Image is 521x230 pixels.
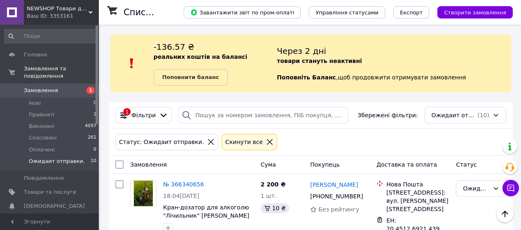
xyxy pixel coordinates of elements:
[27,12,99,20] div: Ваш ID: 3353161
[24,188,76,196] span: Товари та послуги
[93,100,96,107] span: 0
[357,111,418,119] span: Збережені фільтри:
[29,146,55,153] span: Оплачені
[463,184,489,193] div: Ожидаит отправки.
[277,46,326,56] span: Через 2 дні
[502,180,519,196] button: Чат з покупцем
[315,9,378,16] span: Управління статусами
[261,203,289,213] div: 10 ₴
[429,9,513,15] a: Створити замовлення
[29,158,85,165] span: Ожидаит отправки.
[24,202,85,210] span: [DEMOGRAPHIC_DATA]
[29,134,57,142] span: Скасовані
[134,181,153,206] img: Фото товару
[477,112,489,118] span: (10)
[29,111,54,118] span: Прийняті
[393,6,430,19] button: Експорт
[386,188,449,213] div: [STREET_ADDRESS]: вул. [PERSON_NAME][STREET_ADDRESS]
[184,6,301,19] button: Завантажити звіт по пром-оплаті
[124,7,207,17] h1: Список замовлень
[309,6,385,19] button: Управління статусами
[162,74,219,80] b: Поповнити баланс
[277,58,362,64] b: товари стануть неактивні
[117,137,206,146] div: Статус: Ожидаит отправки.
[24,65,99,80] span: Замовлення та повідомлення
[93,111,96,118] span: 1
[277,41,511,86] div: , щоб продовжити отримувати замовлення
[318,206,359,213] span: Без рейтингу
[29,100,41,107] span: Нові
[86,87,95,94] span: 1
[24,87,58,94] span: Замовлення
[190,9,294,16] span: Завантажити звіт по пром-оплаті
[91,158,96,165] span: 10
[308,191,363,202] div: [PHONE_NUMBER]
[386,180,449,188] div: Нова Пошта
[154,53,248,60] b: реальних коштів на балансі
[88,134,96,142] span: 261
[130,161,167,168] span: Замовлення
[4,29,97,44] input: Пошук
[444,9,506,16] span: Створити замовлення
[224,137,264,146] div: Cкинути все
[261,181,286,188] span: 2 200 ₴
[277,74,336,81] b: Поповніть Баланс
[131,111,156,119] span: Фільтри
[178,107,348,123] input: Пошук за номером замовлення, ПІБ покупця, номером телефону, Email, номером накладної
[93,146,96,153] span: 0
[376,161,437,168] span: Доставка та оплата
[400,9,423,16] span: Експорт
[310,181,358,189] a: [PERSON_NAME]
[261,161,276,168] span: Cума
[154,69,228,86] a: Поповнити баланс
[163,181,204,188] a: № 366340656
[24,51,47,58] span: Головна
[126,57,138,70] img: :exclamation:
[456,161,477,168] span: Статус
[130,180,157,207] a: Фото товару
[310,161,339,168] span: Покупець
[496,205,514,223] button: Наверх
[163,193,199,199] span: 18:04[DATE]
[261,193,277,199] span: 1 шт.
[29,123,54,130] span: Виконані
[437,6,513,19] button: Створити замовлення
[432,111,476,119] span: Ожидаит отправки.
[27,5,89,12] span: NEWSHOP Товари для пікніку
[24,174,64,182] span: Повідомлення
[85,123,96,130] span: 4097
[154,42,194,52] span: -136.57 ₴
